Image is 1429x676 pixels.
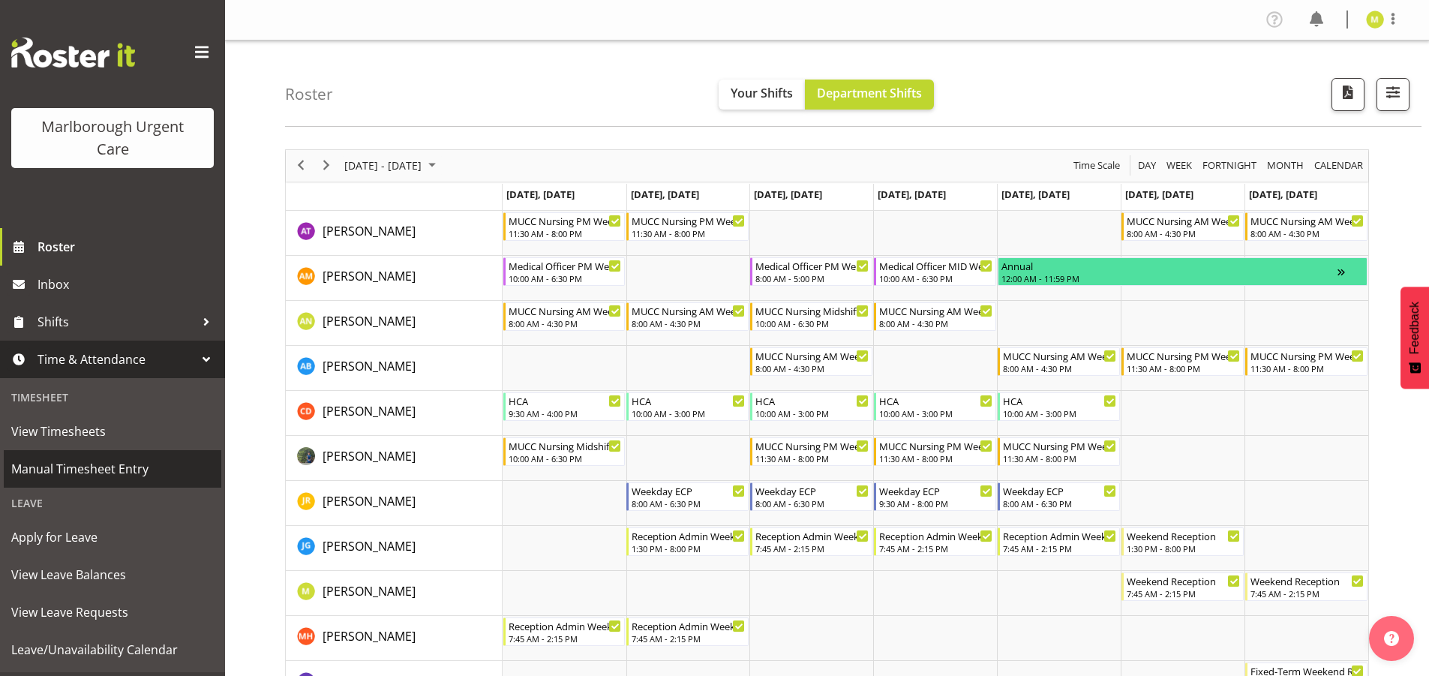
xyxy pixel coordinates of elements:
div: 8:00 AM - 6:30 PM [632,497,745,509]
div: MUCC Nursing AM Weekday [509,303,622,318]
button: Your Shifts [719,80,805,110]
span: [PERSON_NAME] [323,313,416,329]
div: 7:45 AM - 2:15 PM [509,632,622,644]
div: MUCC Nursing PM Weekday [879,438,992,453]
td: Gloria Varghese resource [286,436,503,481]
div: Jacinta Rangi"s event - Weekday ECP Begin From Thursday, October 9, 2025 at 9:30:00 AM GMT+13:00 ... [874,482,996,511]
span: [PERSON_NAME] [323,358,416,374]
div: Alysia Newman-Woods"s event - MUCC Nursing AM Weekday Begin From Thursday, October 9, 2025 at 8:0... [874,302,996,331]
div: Alexandra Madigan"s event - Medical Officer PM Weekday Begin From Monday, October 6, 2025 at 10:0... [503,257,626,286]
span: Week [1165,156,1193,175]
div: 11:30 AM - 8:00 PM [1250,362,1364,374]
div: Reception Admin Weekday AM [632,618,745,633]
div: HCA [1003,393,1116,408]
div: MUCC Nursing PM Weekends [1250,348,1364,363]
span: [PERSON_NAME] [323,538,416,554]
div: Weekday ECP [879,483,992,498]
div: Margret Hall"s event - Reception Admin Weekday AM Begin From Tuesday, October 7, 2025 at 7:45:00 ... [626,617,749,646]
button: Time Scale [1071,156,1123,175]
span: [DATE] - [DATE] [343,156,423,175]
a: View Timesheets [4,413,221,450]
span: Time Scale [1072,156,1121,175]
a: [PERSON_NAME] [323,312,416,330]
div: 8:00 AM - 6:30 PM [1003,497,1116,509]
span: [PERSON_NAME] [323,583,416,599]
div: Reception Admin Weekday PM [632,528,745,543]
div: HCA [632,393,745,408]
div: Alexandra Madigan"s event - Annual Begin From Friday, October 10, 2025 at 12:00:00 AM GMT+13:00 E... [998,257,1367,286]
div: Weekday ECP [755,483,869,498]
a: [PERSON_NAME] [323,582,416,600]
div: Medical Officer PM Weekday [509,258,622,273]
div: 10:00 AM - 6:30 PM [879,272,992,284]
td: Cordelia Davies resource [286,391,503,436]
a: Manual Timesheet Entry [4,450,221,488]
div: 7:45 AM - 2:15 PM [1127,587,1240,599]
div: MUCC Nursing AM Weekends [1250,213,1364,228]
span: [DATE], [DATE] [1249,188,1317,201]
button: Download a PDF of the roster according to the set date range. [1331,78,1364,111]
div: Agnes Tyson"s event - MUCC Nursing PM Weekday Begin From Monday, October 6, 2025 at 11:30:00 AM G... [503,212,626,241]
button: Feedback - Show survey [1400,287,1429,389]
span: Day [1136,156,1157,175]
div: Cordelia Davies"s event - HCA Begin From Tuesday, October 7, 2025 at 10:00:00 AM GMT+13:00 Ends A... [626,392,749,421]
div: MUCC Nursing AM Weekday [755,348,869,363]
div: 8:00 AM - 4:30 PM [509,317,622,329]
td: Agnes Tyson resource [286,211,503,256]
div: Andrew Brooks"s event - MUCC Nursing PM Weekends Begin From Sunday, October 12, 2025 at 11:30:00 ... [1245,347,1367,376]
span: [DATE], [DATE] [1001,188,1070,201]
img: help-xxl-2.png [1384,631,1399,646]
div: October 06 - 12, 2025 [339,150,445,182]
a: [PERSON_NAME] [323,627,416,645]
span: [PERSON_NAME] [323,448,416,464]
div: 7:45 AM - 2:15 PM [632,632,745,644]
div: Cordelia Davies"s event - HCA Begin From Monday, October 6, 2025 at 9:30:00 AM GMT+13:00 Ends At ... [503,392,626,421]
div: 10:00 AM - 3:00 PM [879,407,992,419]
button: Filter Shifts [1376,78,1409,111]
td: Jacinta Rangi resource [286,481,503,526]
div: Reception Admin Weekday AM [509,618,622,633]
div: Cordelia Davies"s event - HCA Begin From Friday, October 10, 2025 at 10:00:00 AM GMT+13:00 Ends A... [998,392,1120,421]
div: 11:30 AM - 8:00 PM [755,452,869,464]
div: 7:45 AM - 2:15 PM [1250,587,1364,599]
a: View Leave Balances [4,556,221,593]
div: Weekday ECP [632,483,745,498]
span: Month [1265,156,1305,175]
div: Margret Hall"s event - Reception Admin Weekday AM Begin From Monday, October 6, 2025 at 7:45:00 A... [503,617,626,646]
div: MUCC Nursing PM Weekday [755,438,869,453]
div: 8:00 AM - 6:30 PM [755,497,869,509]
div: Andrew Brooks"s event - MUCC Nursing PM Weekends Begin From Saturday, October 11, 2025 at 11:30:0... [1121,347,1244,376]
div: 10:00 AM - 3:00 PM [1003,407,1116,419]
div: Medical Officer MID Weekday [879,258,992,273]
div: MUCC Nursing AM Weekday [879,303,992,318]
div: HCA [509,393,622,408]
div: Reception Admin Weekday AM [1003,528,1116,543]
span: [PERSON_NAME] [323,628,416,644]
span: View Leave Balances [11,563,214,586]
div: MUCC Nursing PM Weekday [509,213,622,228]
div: Josephine Godinez"s event - Reception Admin Weekday AM Begin From Friday, October 10, 2025 at 7:4... [998,527,1120,556]
button: Fortnight [1200,156,1259,175]
div: 10:00 AM - 3:00 PM [632,407,745,419]
div: Alysia Newman-Woods"s event - MUCC Nursing AM Weekday Begin From Monday, October 6, 2025 at 8:00:... [503,302,626,331]
div: Agnes Tyson"s event - MUCC Nursing PM Weekday Begin From Tuesday, October 7, 2025 at 11:30:00 AM ... [626,212,749,241]
div: 10:00 AM - 6:30 PM [755,317,869,329]
td: Alysia Newman-Woods resource [286,301,503,346]
span: Fortnight [1201,156,1258,175]
span: [PERSON_NAME] [323,493,416,509]
a: [PERSON_NAME] [323,267,416,285]
div: 7:45 AM - 2:15 PM [755,542,869,554]
div: 11:30 AM - 8:00 PM [509,227,622,239]
div: Weekend Reception [1127,573,1240,588]
div: Alysia Newman-Woods"s event - MUCC Nursing Midshift Begin From Wednesday, October 8, 2025 at 10:0... [750,302,872,331]
div: Leave [4,488,221,518]
span: Apply for Leave [11,526,214,548]
div: 7:45 AM - 2:15 PM [1003,542,1116,554]
span: Department Shifts [817,85,922,101]
span: Leave/Unavailability Calendar [11,638,214,661]
div: Cordelia Davies"s event - HCA Begin From Thursday, October 9, 2025 at 10:00:00 AM GMT+13:00 Ends ... [874,392,996,421]
a: [PERSON_NAME] [323,447,416,465]
span: Shifts [38,311,195,333]
td: Margie Vuto resource [286,571,503,616]
div: Margie Vuto"s event - Weekend Reception Begin From Sunday, October 12, 2025 at 7:45:00 AM GMT+13:... [1245,572,1367,601]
